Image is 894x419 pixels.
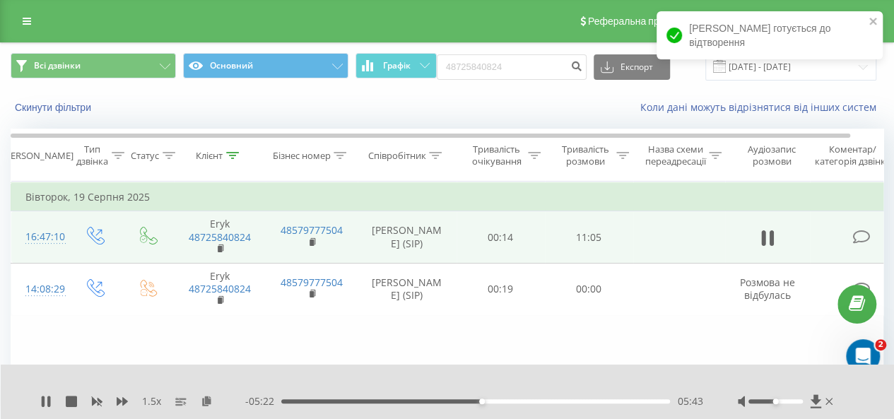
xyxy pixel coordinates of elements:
[358,211,457,264] td: [PERSON_NAME] (SIP)
[811,143,894,167] div: Коментар/категорія дзвінка
[479,399,485,404] div: Accessibility label
[142,394,161,408] span: 1.5 x
[281,223,343,237] a: 48579777504
[383,61,411,71] span: Графік
[196,150,223,162] div: Клієнт
[189,282,251,295] a: 48725840824
[11,101,98,114] button: Скинути фільтри
[545,211,633,264] td: 11:05
[457,211,545,264] td: 00:14
[174,211,266,264] td: Eryk
[131,150,159,162] div: Статус
[469,143,524,167] div: Тривалість очікування
[11,53,176,78] button: Всі дзвінки
[869,16,878,29] button: close
[846,339,880,373] iframe: Intercom live chat
[189,230,251,244] a: 48725840824
[594,54,670,80] button: Експорт
[25,223,54,251] div: 16:47:10
[355,53,437,78] button: Графік
[245,394,281,408] span: - 05:22
[437,54,587,80] input: Пошук за номером
[545,263,633,315] td: 00:00
[367,150,425,162] div: Співробітник
[457,263,545,315] td: 00:19
[174,263,266,315] td: Eryk
[875,339,886,350] span: 2
[588,16,692,27] span: Реферальна програма
[25,276,54,303] div: 14:08:29
[183,53,348,78] button: Основний
[645,143,705,167] div: Назва схеми переадресації
[677,394,702,408] span: 05:43
[737,143,806,167] div: Аудіозапис розмови
[281,276,343,289] a: 48579777504
[640,100,883,114] a: Коли дані можуть відрізнятися вiд інших систем
[34,60,81,71] span: Всі дзвінки
[2,150,73,162] div: [PERSON_NAME]
[272,150,330,162] div: Бізнес номер
[557,143,613,167] div: Тривалість розмови
[657,11,883,59] div: [PERSON_NAME] готується до відтворення
[740,276,795,302] span: Розмова не відбулась
[773,399,779,404] div: Accessibility label
[358,263,457,315] td: [PERSON_NAME] (SIP)
[76,143,108,167] div: Тип дзвінка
